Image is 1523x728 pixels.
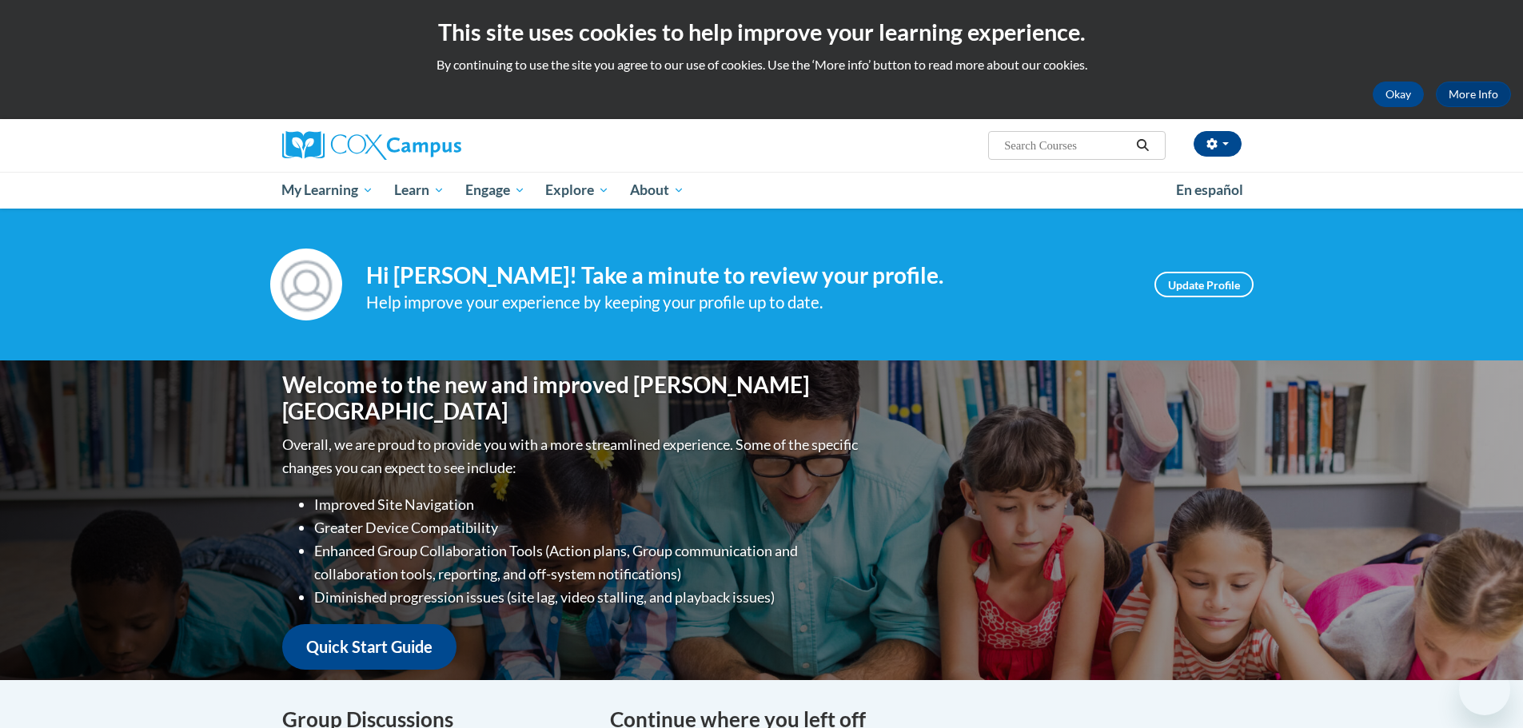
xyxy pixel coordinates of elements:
[282,372,862,425] h1: Welcome to the new and improved [PERSON_NAME][GEOGRAPHIC_DATA]
[314,539,862,586] li: Enhanced Group Collaboration Tools (Action plans, Group communication and collaboration tools, re...
[1194,131,1242,157] button: Account Settings
[282,131,586,160] a: Cox Campus
[314,516,862,539] li: Greater Device Compatibility
[270,249,342,320] img: Profile Image
[366,262,1130,289] h4: Hi [PERSON_NAME]! Take a minute to review your profile.
[1459,664,1510,715] iframe: Button to launch messaging window
[1154,272,1254,297] a: Update Profile
[12,16,1511,48] h2: This site uses cookies to help improve your learning experience.
[620,172,695,209] a: About
[535,172,620,209] a: Explore
[1130,136,1154,155] button: Search
[1176,181,1243,198] span: En español
[1003,136,1130,155] input: Search Courses
[282,624,457,670] a: Quick Start Guide
[455,172,536,209] a: Engage
[314,586,862,609] li: Diminished progression issues (site lag, video stalling, and playback issues)
[366,289,1130,316] div: Help improve your experience by keeping your profile up to date.
[384,172,455,209] a: Learn
[465,181,525,200] span: Engage
[272,172,385,209] a: My Learning
[545,181,609,200] span: Explore
[394,181,445,200] span: Learn
[12,56,1511,74] p: By continuing to use the site you agree to our use of cookies. Use the ‘More info’ button to read...
[314,493,862,516] li: Improved Site Navigation
[1436,82,1511,107] a: More Info
[1373,82,1424,107] button: Okay
[258,172,1266,209] div: Main menu
[1166,173,1254,207] a: En español
[282,433,862,479] p: Overall, we are proud to provide you with a more streamlined experience. Some of the specific cha...
[281,181,373,200] span: My Learning
[630,181,684,200] span: About
[282,131,461,160] img: Cox Campus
